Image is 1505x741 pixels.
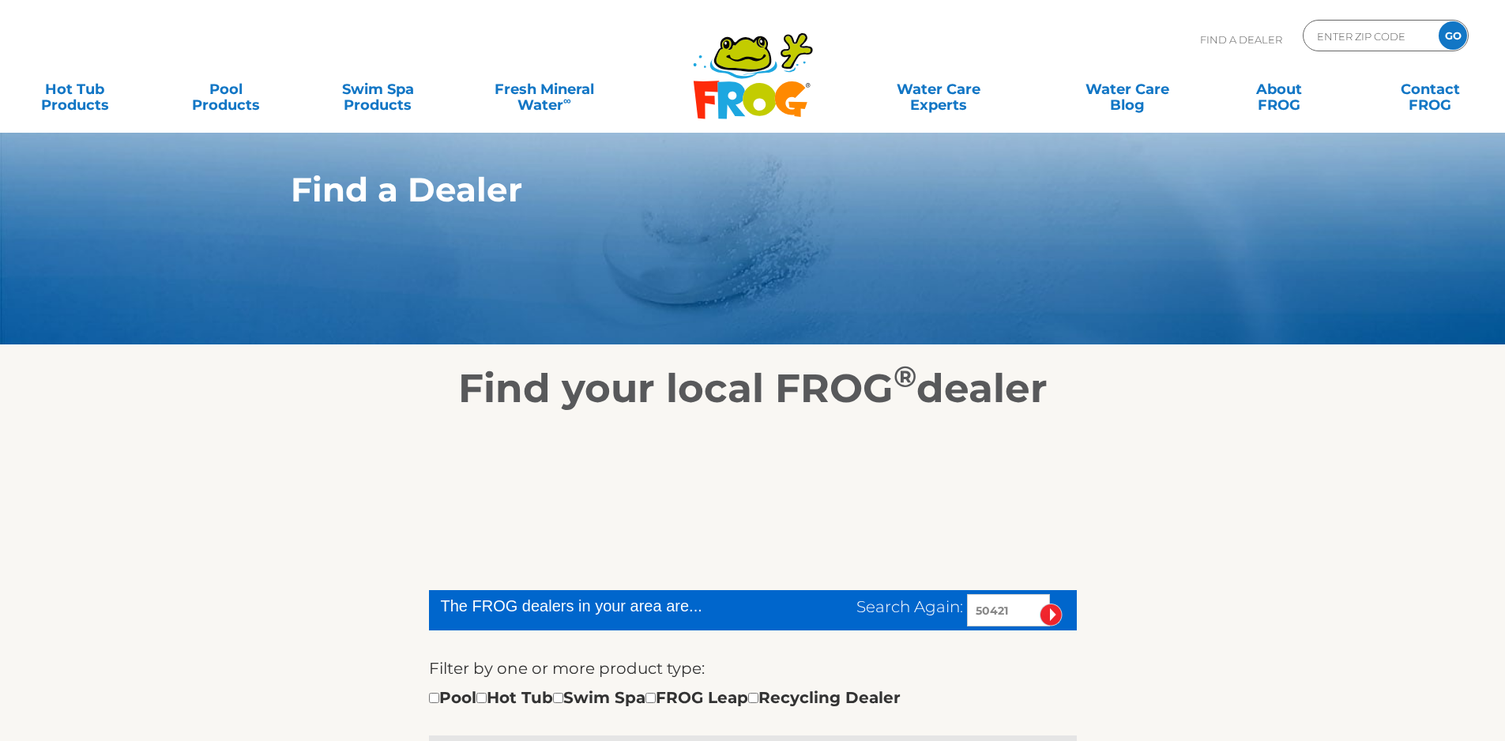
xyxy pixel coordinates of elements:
input: Submit [1040,604,1063,626]
span: Search Again: [856,597,963,616]
sup: ® [894,359,916,394]
div: Pool Hot Tub Swim Spa FROG Leap Recycling Dealer [429,685,901,710]
a: Swim SpaProducts [319,73,437,105]
a: PoolProducts [167,73,285,105]
a: AboutFROG [1220,73,1338,105]
a: Water CareBlog [1068,73,1186,105]
div: The FROG dealers in your area are... [441,594,759,618]
h1: Find a Dealer [291,171,1142,209]
p: Find A Dealer [1200,20,1282,59]
input: GO [1439,21,1467,50]
h2: Find your local FROG dealer [267,365,1239,412]
sup: ∞ [563,94,571,107]
a: Water CareExperts [843,73,1034,105]
a: Fresh MineralWater∞ [470,73,618,105]
label: Filter by one or more product type: [429,656,705,681]
input: Zip Code Form [1315,24,1422,47]
a: Hot TubProducts [16,73,134,105]
a: ContactFROG [1371,73,1489,105]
